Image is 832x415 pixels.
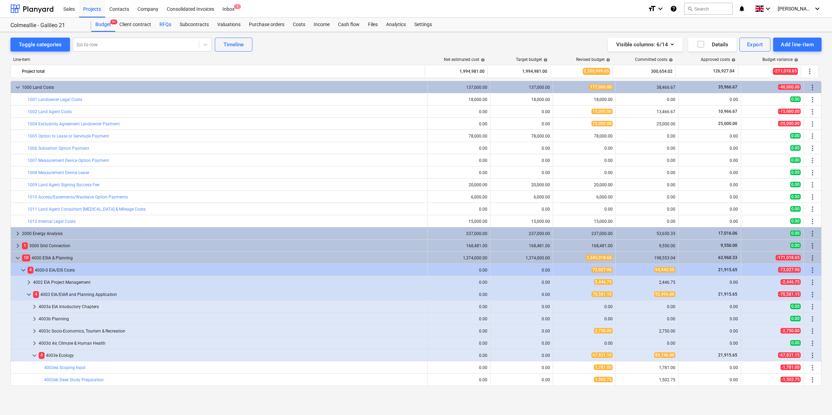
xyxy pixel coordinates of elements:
div: 13,466.67 [619,109,675,114]
span: 0.00 [790,133,801,139]
span: keyboard_arrow_down [25,290,33,299]
span: help [542,58,548,62]
div: Export [747,40,763,49]
div: 1,994,981.00 [490,66,547,77]
span: 92,496.80 [654,291,675,297]
div: 0.00 [493,158,550,163]
span: More actions [808,169,817,177]
button: Search [684,3,733,15]
i: notifications [738,5,745,13]
span: More actions [808,156,817,165]
div: 6,000.00 [556,195,613,199]
div: Budget [91,18,115,32]
div: 0.00 [493,341,550,346]
div: 4000-0 EIA/EIS Costs [28,265,425,276]
div: 0.00 [493,268,550,273]
span: 0.00 [790,243,801,248]
span: 89,746.80 [654,352,675,358]
i: Knowledge base [670,5,677,13]
div: Approved costs [701,57,736,62]
span: 0.00 [790,170,801,175]
div: 237,000.00 [556,231,613,236]
div: 0.00 [493,329,550,334]
span: More actions [808,95,817,104]
span: 1,545,018.65 [586,255,613,260]
span: keyboard_arrow_right [30,327,39,335]
i: keyboard_arrow_down [813,5,822,13]
a: 1002 Land Agent Costs [28,109,72,114]
div: 4003 EIA/EIAR and Planning Application [33,289,425,300]
div: 0.00 [493,292,550,297]
span: 4 [39,352,45,359]
span: 2,205,999.65 [583,68,610,75]
div: 20,000.00 [493,182,550,187]
div: 0.00 [493,304,550,309]
div: Toggle categories [19,40,62,49]
div: 9,550.00 [619,243,675,248]
div: 300,654.02 [616,66,673,77]
div: 20,000.00 [556,182,613,187]
iframe: Chat Widget [797,382,832,415]
span: 0.00 [790,96,801,102]
div: Client contract [115,18,155,32]
div: 0.00 [681,182,738,187]
div: Budget variance [762,57,798,62]
span: More actions [808,327,817,335]
div: 0.00 [493,170,550,175]
span: 0.00 [790,304,801,309]
div: 168,481.00 [493,243,550,248]
span: search [687,6,693,11]
div: Files [364,18,382,32]
div: 0.00 [556,304,613,309]
div: 0.00 [619,170,675,175]
div: 0.00 [493,280,550,285]
div: 0.00 [619,182,675,187]
span: keyboard_arrow_down [14,254,22,262]
span: 9,550.00 [720,243,738,248]
div: 4003c Socio-Economics, Tourism & Recreation [39,326,425,337]
div: Revised budget [576,57,610,62]
span: help [479,58,485,62]
div: 237,000.00 [493,231,550,236]
a: Purchase orders [245,18,289,32]
div: 0.00 [493,146,550,151]
span: 25,000.00 [591,121,613,126]
div: 0.00 [681,365,738,370]
div: 0.00 [681,134,738,139]
div: 0.00 [681,195,738,199]
div: 1,374,000.00 [493,256,550,260]
div: 0.00 [619,341,675,346]
div: 0.00 [681,170,738,175]
div: 2000 Energy Analysis [22,228,425,239]
span: 0.00 [790,218,801,224]
div: 15,000.00 [431,219,487,224]
div: Settings [410,18,436,32]
div: 0.00 [619,158,675,163]
div: 0.00 [619,146,675,151]
span: 10,966.67 [717,109,738,114]
div: 4000 ESIA & Planning [22,252,425,264]
a: Income [309,18,334,32]
div: 0.00 [681,329,738,334]
a: 1005 Option to Lease or Servitude Payment [28,134,109,139]
a: 4003ea Scoping Input [44,365,86,370]
span: 177,000.00 [589,84,613,90]
div: RFQs [155,18,175,32]
div: 0.00 [556,170,613,175]
span: -211,018.65 [773,68,798,75]
a: Valuations [213,18,245,32]
div: Analytics [382,18,410,32]
div: 0.00 [619,97,675,102]
span: 35,966.67 [717,85,738,89]
div: 3000 Grid Connection [22,240,425,251]
div: 0.00 [493,365,550,370]
button: Add line-item [773,38,822,52]
span: More actions [806,67,814,76]
span: More actions [808,229,817,238]
div: 0.00 [431,280,487,285]
span: More actions [808,120,817,128]
span: keyboard_arrow_right [14,229,22,238]
div: 53,650.33 [619,231,675,236]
